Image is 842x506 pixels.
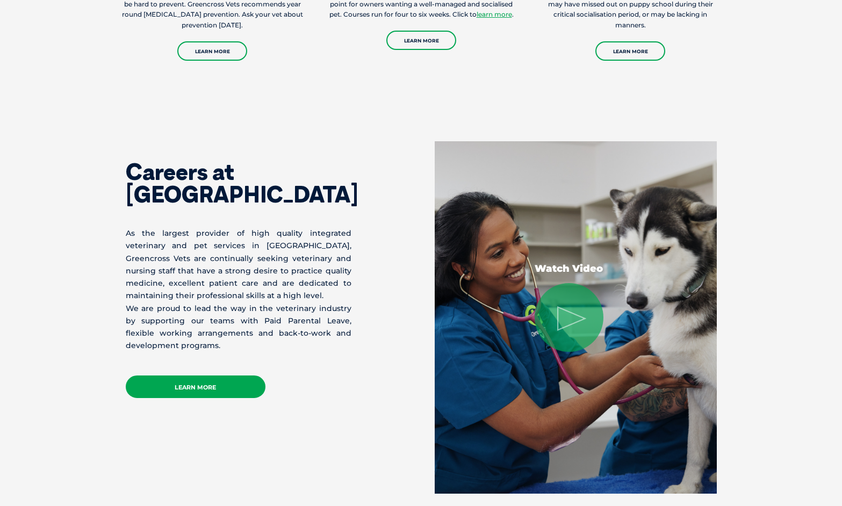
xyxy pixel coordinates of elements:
[126,161,351,206] h2: Careers at [GEOGRAPHIC_DATA]
[177,41,247,61] a: Learn More
[535,264,603,273] p: Watch Video
[126,375,265,398] a: Learn More
[386,31,456,50] a: Learn More
[595,41,665,61] a: Learn More
[126,227,351,352] p: As the largest provider of high quality integrated veterinary and pet services in [GEOGRAPHIC_DAT...
[477,10,512,18] a: learn more
[435,141,717,494] img: Dr Yash examining a husky dog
